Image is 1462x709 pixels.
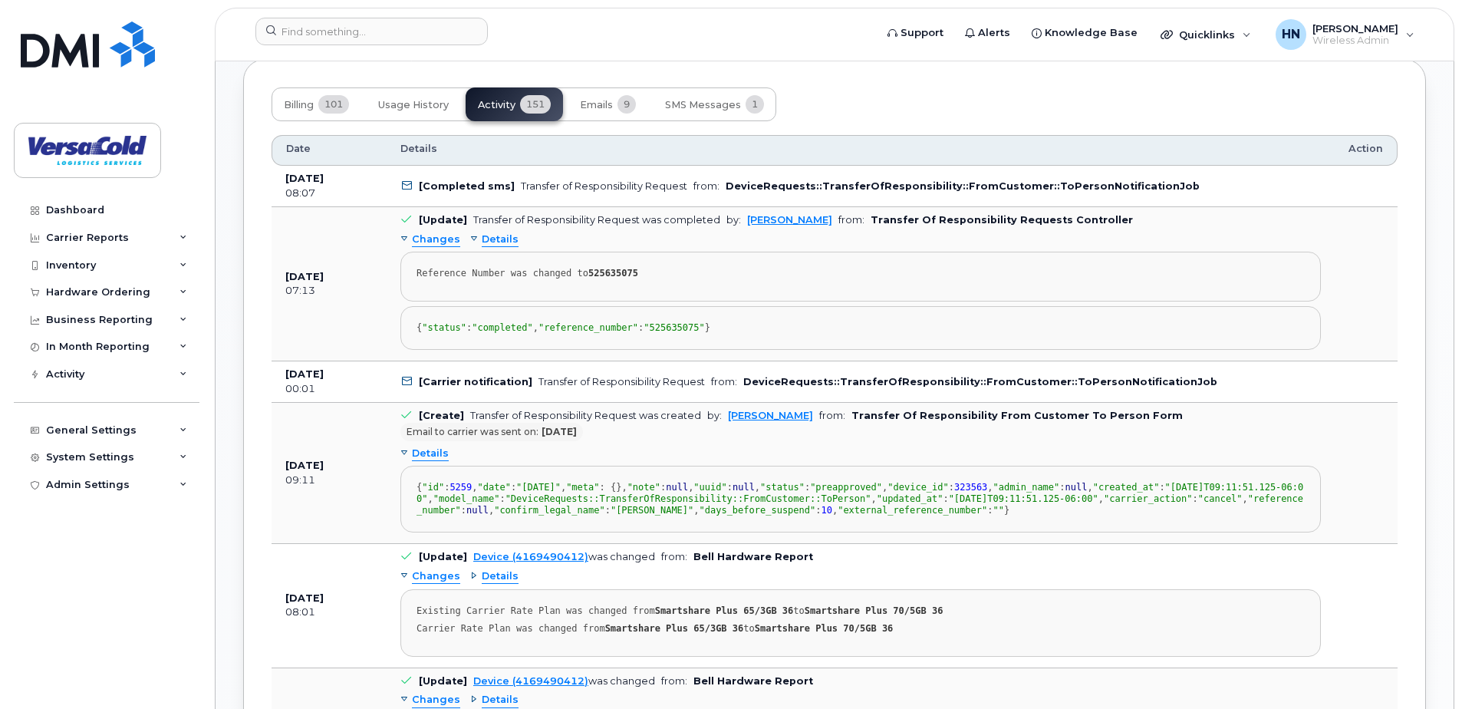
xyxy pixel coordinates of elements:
a: Device (4169490412) [473,551,588,562]
span: "uuid" [693,482,726,493]
strong: Smartshare Plus 70/5GB 36 [805,605,943,616]
span: "updated_at" [877,493,943,504]
span: "meta" [566,482,599,493]
span: "status" [760,482,805,493]
b: DeviceRequests::TransferOfResponsibility::FromCustomer::ToPersonNotificationJob [743,376,1217,387]
strong: Smartshare Plus 65/3GB 36 [605,623,744,634]
span: "[DATE]T09:11:51.125-06:00" [949,493,1098,504]
span: "preapproved" [810,482,882,493]
b: Bell Hardware Report [693,675,813,687]
span: [PERSON_NAME] [1312,22,1398,35]
div: Quicklinks [1150,19,1262,50]
div: Transfer of Responsibility Request [521,180,687,192]
span: 1 [746,95,764,114]
b: DeviceRequests::TransferOfResponsibility::FromCustomer::ToPersonNotificationJob [726,180,1200,192]
span: 9 [617,95,636,114]
b: [Update] [419,551,467,562]
a: [PERSON_NAME] [747,214,832,226]
div: Haneef Nathoo [1265,19,1425,50]
span: from: [661,551,687,562]
span: Billing [284,99,314,111]
b: [Carrier notification] [419,376,532,387]
span: Support [901,25,943,41]
span: by: [707,410,722,421]
div: was changed [473,675,655,687]
span: "reference_number" [538,322,638,333]
b: [DATE] [285,173,324,184]
span: from: [661,675,687,687]
b: Transfer Of Responsibility Requests Controller [871,214,1133,226]
b: [Update] [419,214,467,226]
span: Wireless Admin [1312,35,1398,47]
span: "date" [478,482,511,493]
span: Usage History [378,99,449,111]
div: was changed [473,551,655,562]
b: [Create] [419,410,464,421]
b: [DATE] [285,460,324,471]
div: 08:07 [285,186,373,200]
span: null [733,482,755,493]
b: [Update] [419,675,467,687]
span: 323563 [954,482,987,493]
input: Find something... [255,18,488,45]
span: "admin_name" [993,482,1060,493]
th: Action [1335,135,1398,166]
span: 101 [318,95,349,114]
span: "days_before_suspend" [700,505,816,516]
span: HN [1282,25,1300,44]
div: Existing Carrier Rate Plan was changed from to [417,605,1305,617]
span: Emails [580,99,613,111]
span: "" [993,505,1003,516]
div: 08:01 [285,605,373,619]
div: Transfer of Responsibility Request was completed [473,214,720,226]
span: from: [819,410,845,421]
span: 5259 [449,482,472,493]
span: "525635075" [644,322,704,333]
a: Alerts [954,18,1021,48]
b: [DATE] [285,368,324,380]
span: by: [726,214,741,226]
div: Transfer of Responsibility Request [538,376,705,387]
a: Support [877,18,954,48]
span: "device_id" [887,482,948,493]
strong: Smartshare Plus 65/3GB 36 [655,605,794,616]
b: Bell Hardware Report [693,551,813,562]
span: Changes [412,232,460,247]
b: [DATE] [285,592,324,604]
b: Transfer Of Responsibility From Customer To Person Form [851,410,1183,421]
span: Email to carrier was sent on: [407,425,538,439]
span: Changes [412,569,460,584]
span: null [1065,482,1088,493]
span: "[PERSON_NAME]" [611,505,693,516]
span: Alerts [978,25,1010,41]
div: { : , : , : {}, : , : , : , : , : , : , : , : , : , : , : , : , : } [417,482,1305,516]
b: [Completed sms] [419,180,515,192]
span: 10 [821,505,831,516]
span: from: [711,376,737,387]
span: from: [838,214,864,226]
span: "id" [422,482,444,493]
span: Quicklinks [1179,28,1235,41]
span: "confirm_legal_name" [494,505,605,516]
span: "completed" [472,322,532,333]
span: "model_name" [433,493,500,504]
span: null [666,482,688,493]
b: [DATE] [542,425,577,439]
div: Transfer of Responsibility Request was created [470,410,701,421]
span: Knowledge Base [1045,25,1138,41]
span: Details [482,693,519,707]
a: Device (4169490412) [473,675,588,687]
span: "created_at" [1093,482,1160,493]
span: "DeviceRequests::TransferOfResponsibility::FromCustomer::ToPerson" [505,493,871,504]
span: "status" [422,322,466,333]
span: Date [286,142,311,156]
span: Details [400,142,437,156]
div: 00:01 [285,382,373,396]
span: "[DATE]" [516,482,561,493]
span: from: [693,180,719,192]
span: "carrier_action" [1104,493,1193,504]
span: Changes [412,693,460,707]
div: 07:13 [285,284,373,298]
span: "cancel" [1198,493,1243,504]
strong: 525635075 [588,268,638,279]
